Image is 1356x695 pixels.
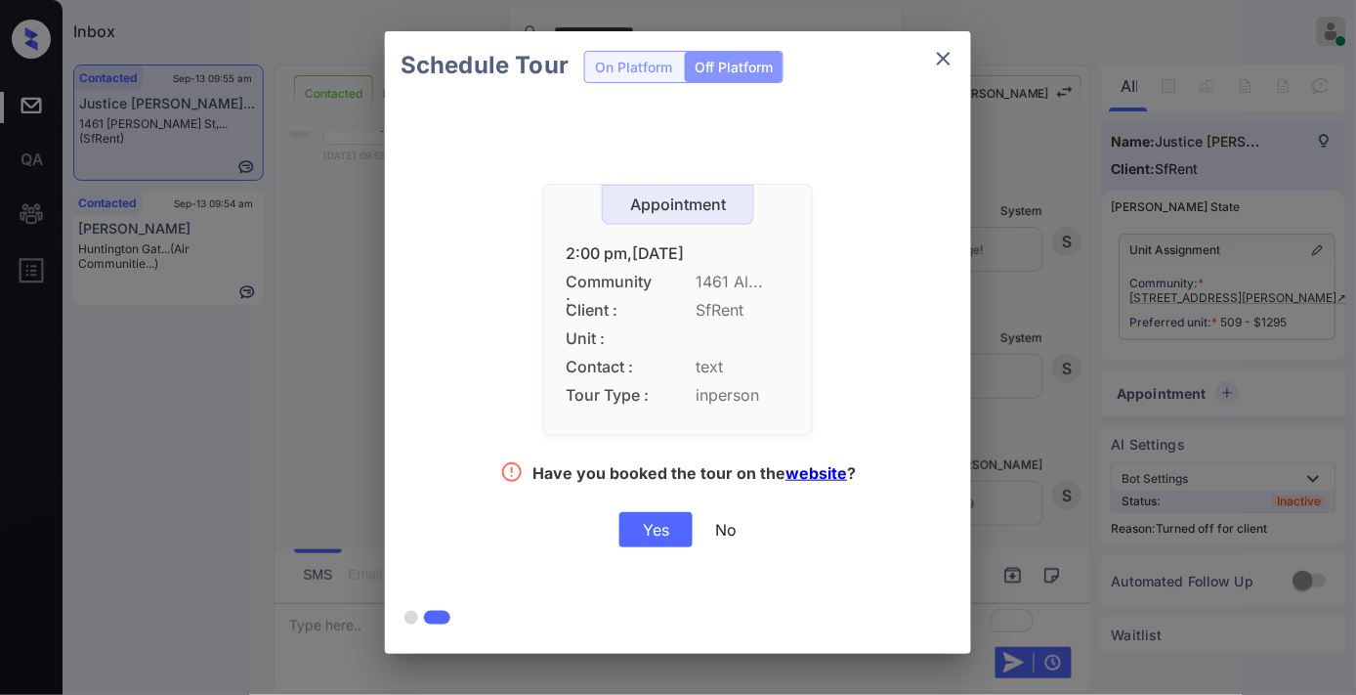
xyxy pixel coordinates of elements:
[924,39,963,78] button: close
[696,386,790,405] span: inperson
[566,386,654,405] span: Tour Type :
[603,195,753,214] div: Appointment
[566,273,654,291] span: Community :
[696,273,790,291] span: 1461 Al...
[533,463,857,488] div: Have you booked the tour on the ?
[385,31,584,100] h2: Schedule Tour
[566,244,790,263] div: 2:00 pm,[DATE]
[619,512,693,547] div: Yes
[715,520,737,540] div: No
[786,463,848,483] a: website
[696,358,790,376] span: text
[696,301,790,320] span: SfRent
[566,358,654,376] span: Contact :
[566,329,654,348] span: Unit :
[566,301,654,320] span: Client :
